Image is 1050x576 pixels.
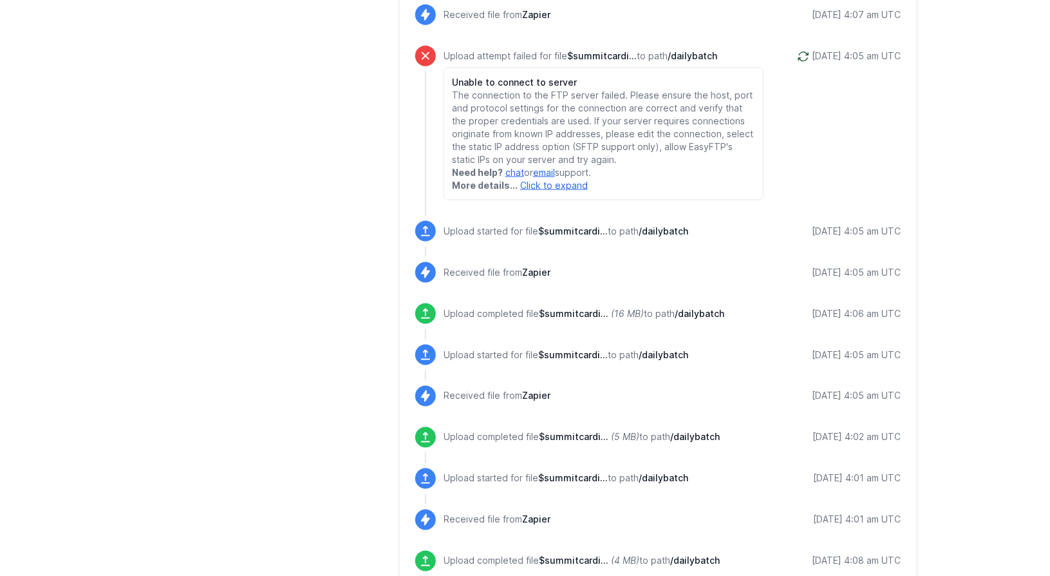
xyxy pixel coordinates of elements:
strong: More details... [452,180,518,191]
span: /dailybatch [639,473,688,484]
span: $summitcardio__202599.hl7 [538,226,608,236]
a: Click to expand [520,180,588,191]
span: $summitcardio__202595.hl7 [539,308,608,319]
a: chat [505,167,524,178]
p: Received file from [444,514,550,526]
p: Upload started for file to path [444,472,688,485]
p: Upload completed file to path [444,555,720,568]
div: [DATE] 4:05 am UTC [812,349,901,361]
i: (16 MB) [611,308,644,319]
i: (5 MB) [611,432,639,443]
div: [DATE] 4:06 am UTC [812,307,901,320]
p: Upload started for file to path [444,225,688,238]
p: or support. [452,166,755,179]
span: Zapier [522,390,550,401]
span: $summitcardio__202592.hl7 [539,555,608,566]
iframe: Drift Widget Chat Controller [986,512,1035,561]
i: (4 MB) [611,555,639,566]
div: [DATE] 4:07 am UTC [812,8,901,21]
p: Received file from [444,8,550,21]
div: [DATE] 4:01 am UTC [814,514,901,526]
span: $summitcardio__202595.hl7 [538,349,608,360]
p: Upload attempt failed for file to path [444,50,764,62]
p: Upload completed file to path [444,431,720,444]
span: /dailybatch [670,432,720,443]
span: /dailybatch [639,226,688,236]
span: $summitcardio__202594.hl7 [539,432,608,443]
span: /dailybatch [670,555,720,566]
div: [DATE] 4:05 am UTC [812,225,901,238]
div: [DATE] 4:08 am UTC [812,555,901,568]
div: [DATE] 4:05 am UTC [812,390,901,403]
div: [DATE] 4:05 am UTC [812,266,901,279]
h6: Unable to connect to server [452,76,755,89]
span: /dailybatch [639,349,688,360]
a: email [533,167,555,178]
div: [DATE] 4:05 am UTC [812,50,901,62]
p: Received file from [444,266,550,279]
p: Upload started for file to path [444,349,688,361]
strong: Need help? [452,167,503,178]
span: Zapier [522,514,550,525]
span: /dailybatch [675,308,724,319]
div: [DATE] 4:01 am UTC [814,472,901,485]
span: $summitcardio__202594.hl7 [538,473,608,484]
span: $summitcardio__202599.hl7 [567,50,637,61]
span: Zapier [522,267,550,278]
p: Received file from [444,390,550,403]
div: [DATE] 4:02 am UTC [813,431,901,444]
p: The connection to the FTP server failed. Please ensure the host, port and protocol settings for t... [452,89,755,166]
span: Zapier [522,9,550,20]
span: /dailybatch [668,50,717,61]
p: Upload completed file to path [444,307,724,320]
